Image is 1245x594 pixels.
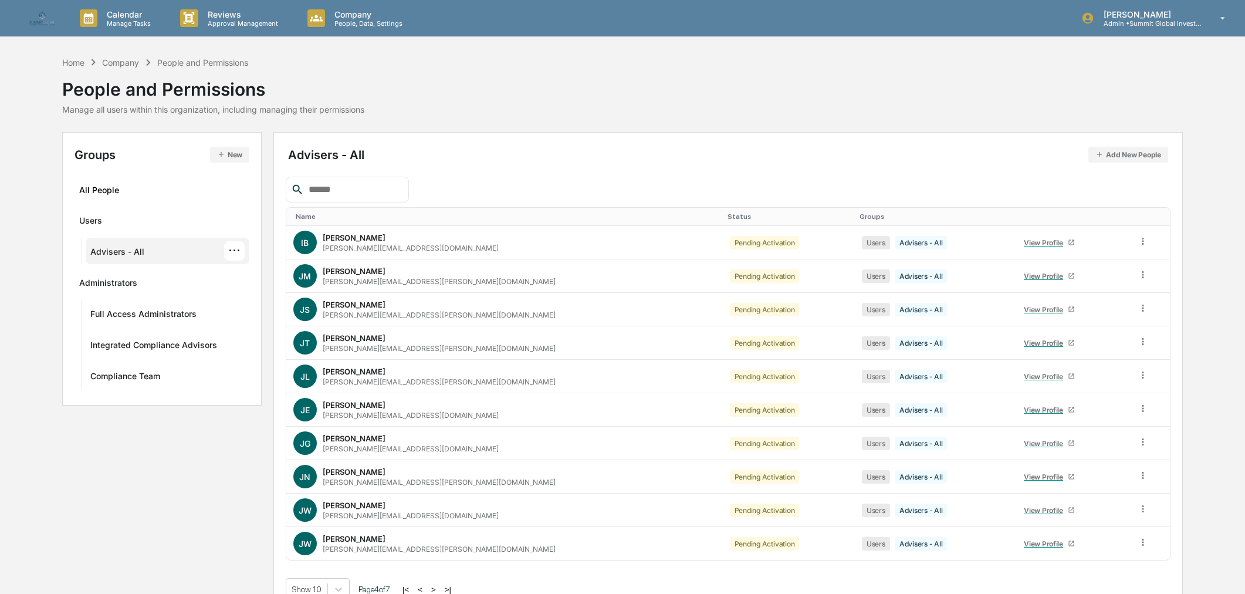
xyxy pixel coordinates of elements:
[79,180,245,200] div: All People
[860,212,1007,221] div: Toggle SortBy
[1019,334,1080,352] a: View Profile
[730,370,800,383] div: Pending Activation
[62,104,364,114] div: Manage all users within this organization, including managing their permissions
[730,236,800,249] div: Pending Activation
[323,434,385,443] div: [PERSON_NAME]
[323,277,556,286] div: [PERSON_NAME][EMAIL_ADDRESS][PERSON_NAME][DOMAIN_NAME]
[1024,305,1068,314] div: View Profile
[97,19,157,28] p: Manage Tasks
[296,212,718,221] div: Toggle SortBy
[325,19,408,28] p: People, Data, Settings
[1019,468,1080,486] a: View Profile
[300,438,310,448] span: JG
[300,405,310,415] span: JE
[323,534,385,544] div: [PERSON_NAME]
[90,309,197,323] div: Full Access Administrators
[1140,212,1165,221] div: Toggle SortBy
[157,58,248,67] div: People and Permissions
[323,266,385,276] div: [PERSON_NAME]
[300,305,310,315] span: JS
[1017,212,1126,221] div: Toggle SortBy
[895,504,948,517] div: Advisers - All
[299,472,310,482] span: JN
[358,585,390,594] span: Page 4 of 7
[300,338,310,348] span: JT
[1019,535,1080,553] a: View Profile
[730,336,800,350] div: Pending Activation
[862,236,890,249] div: Users
[1024,372,1068,381] div: View Profile
[102,58,139,67] div: Company
[198,19,284,28] p: Approval Management
[895,370,948,383] div: Advisers - All
[323,400,385,410] div: [PERSON_NAME]
[862,537,890,551] div: Users
[862,336,890,350] div: Users
[299,505,312,515] span: JW
[1024,539,1068,548] div: View Profile
[862,504,890,517] div: Users
[895,403,948,417] div: Advisers - All
[62,69,364,100] div: People and Permissions
[895,336,948,350] div: Advisers - All
[862,370,890,383] div: Users
[301,238,309,248] span: IB
[1024,439,1068,448] div: View Profile
[97,9,157,19] p: Calendar
[323,310,556,319] div: [PERSON_NAME][EMAIL_ADDRESS][PERSON_NAME][DOMAIN_NAME]
[1094,19,1203,28] p: Admin • Summit Global Investments
[862,470,890,484] div: Users
[90,247,144,261] div: Advisers - All
[895,269,948,283] div: Advisers - All
[730,470,800,484] div: Pending Activation
[1024,506,1068,515] div: View Profile
[62,58,84,67] div: Home
[323,367,385,376] div: [PERSON_NAME]
[79,278,137,292] div: Administrators
[730,303,800,316] div: Pending Activation
[730,537,800,551] div: Pending Activation
[1207,555,1239,587] iframe: Open customer support
[862,269,890,283] div: Users
[1024,238,1068,247] div: View Profile
[895,236,948,249] div: Advisers - All
[323,333,385,343] div: [PERSON_NAME]
[323,467,385,477] div: [PERSON_NAME]
[323,501,385,510] div: [PERSON_NAME]
[1019,267,1080,285] a: View Profile
[895,437,948,450] div: Advisers - All
[895,303,948,316] div: Advisers - All
[323,444,499,453] div: [PERSON_NAME][EMAIL_ADDRESS][DOMAIN_NAME]
[28,9,56,27] img: logo
[90,340,217,354] div: Integrated Compliance Advisors
[299,271,311,281] span: JM
[1024,272,1068,281] div: View Profile
[323,511,499,520] div: [PERSON_NAME][EMAIL_ADDRESS][DOMAIN_NAME]
[1019,301,1080,319] a: View Profile
[730,403,800,417] div: Pending Activation
[323,233,385,242] div: [PERSON_NAME]
[323,300,385,309] div: [PERSON_NAME]
[300,372,310,382] span: JL
[862,303,890,316] div: Users
[1019,434,1080,453] a: View Profile
[895,537,948,551] div: Advisers - All
[323,377,556,386] div: [PERSON_NAME][EMAIL_ADDRESS][PERSON_NAME][DOMAIN_NAME]
[1019,401,1080,419] a: View Profile
[323,411,499,420] div: [PERSON_NAME][EMAIL_ADDRESS][DOMAIN_NAME]
[323,478,556,487] div: [PERSON_NAME][EMAIL_ADDRESS][PERSON_NAME][DOMAIN_NAME]
[79,215,102,230] div: Users
[1024,339,1068,347] div: View Profile
[75,147,249,163] div: Groups
[210,147,249,163] button: New
[1019,234,1080,252] a: View Profile
[1088,147,1168,163] button: Add New People
[862,403,890,417] div: Users
[1019,367,1080,386] a: View Profile
[1094,9,1203,19] p: [PERSON_NAME]
[895,470,948,484] div: Advisers - All
[730,269,800,283] div: Pending Activation
[1024,473,1068,481] div: View Profile
[224,241,245,261] div: ···
[198,9,284,19] p: Reviews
